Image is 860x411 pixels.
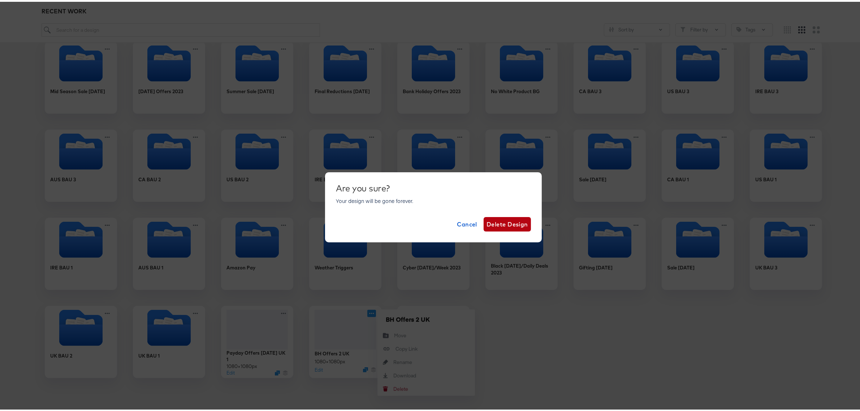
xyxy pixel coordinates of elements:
[336,195,531,203] p: Your design will be gone forever.
[336,181,531,191] div: Are you sure?
[484,215,531,230] button: Delete Design
[454,215,480,230] button: Cancel
[487,217,528,228] span: Delete Design
[457,217,477,228] span: Cancel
